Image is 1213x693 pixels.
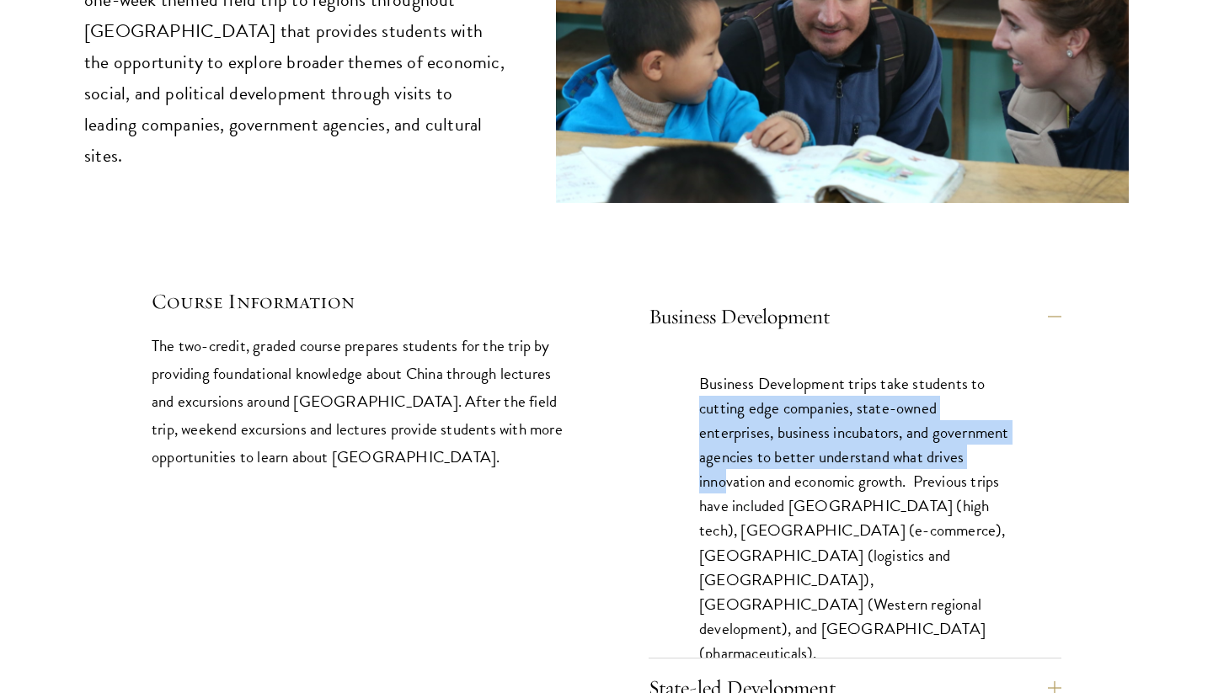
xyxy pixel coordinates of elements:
[152,287,564,316] h5: Course Information
[699,371,1011,665] p: Business Development trips take students to cutting edge companies, state-owned enterprises, busi...
[649,296,1061,337] button: Business Development
[152,332,564,471] p: The two-credit, graded course prepares students for the trip by providing foundational knowledge ...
